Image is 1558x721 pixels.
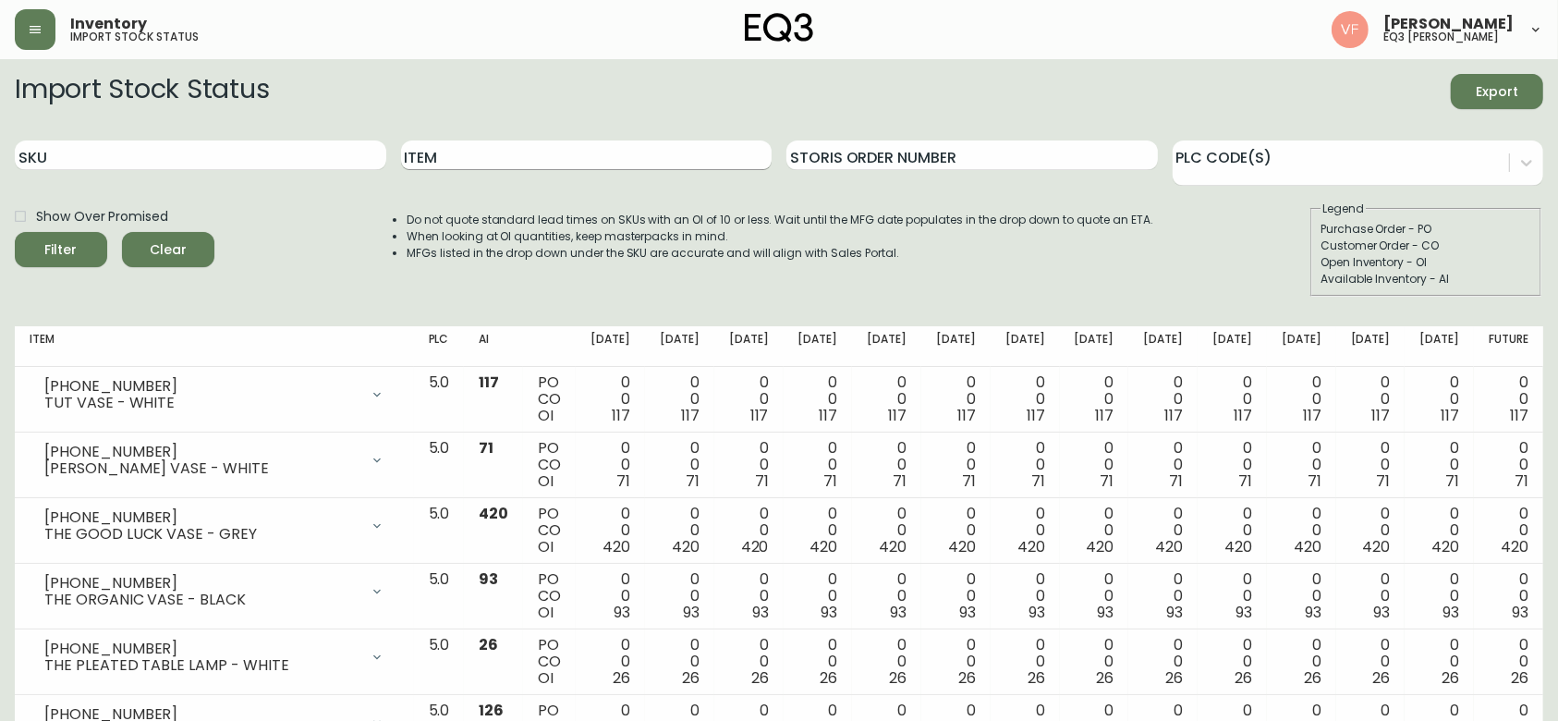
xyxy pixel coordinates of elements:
[798,637,838,687] div: 0 0
[479,437,493,458] span: 71
[30,506,399,546] div: [PHONE_NUMBER]THE GOOD LUCK VASE - GREY
[991,326,1060,367] th: [DATE]
[44,592,359,608] div: THE ORGANIC VASE - BLACK
[936,440,976,490] div: 0 0
[745,13,813,43] img: logo
[962,470,976,492] span: 71
[1234,405,1252,426] span: 117
[1096,405,1114,426] span: 117
[1100,470,1114,492] span: 71
[1005,637,1045,687] div: 0 0
[122,232,214,267] button: Clear
[1075,374,1114,424] div: 0 0
[1372,405,1391,426] span: 117
[538,602,554,623] span: OI
[538,637,561,687] div: PO CO
[1028,667,1045,689] span: 26
[867,571,907,621] div: 0 0
[660,374,700,424] div: 0 0
[936,374,976,424] div: 0 0
[752,602,769,623] span: 93
[479,372,499,393] span: 117
[1474,326,1543,367] th: Future
[15,232,107,267] button: Filter
[612,405,630,426] span: 117
[1267,326,1336,367] th: [DATE]
[1294,536,1321,557] span: 420
[1419,571,1459,621] div: 0 0
[921,326,991,367] th: [DATE]
[1238,470,1252,492] span: 71
[686,470,700,492] span: 71
[672,536,700,557] span: 420
[1005,374,1045,424] div: 0 0
[1282,440,1321,490] div: 0 0
[798,506,838,556] div: 0 0
[820,667,837,689] span: 26
[660,506,700,556] div: 0 0
[1017,536,1045,557] span: 420
[729,374,769,424] div: 0 0
[1321,238,1531,254] div: Customer Order - CO
[44,444,359,460] div: [PHONE_NUMBER]
[70,31,199,43] h5: import stock status
[1321,201,1366,217] legend: Legend
[1143,637,1183,687] div: 0 0
[1373,667,1391,689] span: 26
[1166,602,1183,623] span: 93
[44,575,359,592] div: [PHONE_NUMBER]
[137,238,200,262] span: Clear
[1336,326,1406,367] th: [DATE]
[683,602,700,623] span: 93
[1512,602,1528,623] span: 93
[407,228,1153,245] li: When looking at OI quantities, keep masterpacks in mind.
[660,637,700,687] div: 0 0
[957,405,976,426] span: 117
[750,405,769,426] span: 117
[1405,326,1474,367] th: [DATE]
[1212,506,1252,556] div: 0 0
[1143,571,1183,621] div: 0 0
[1419,506,1459,556] div: 0 0
[1075,440,1114,490] div: 0 0
[879,536,907,557] span: 420
[1321,271,1531,287] div: Available Inventory - AI
[1321,221,1531,238] div: Purchase Order - PO
[936,637,976,687] div: 0 0
[1128,326,1198,367] th: [DATE]
[414,326,465,367] th: PLC
[1005,506,1045,556] div: 0 0
[538,470,554,492] span: OI
[1466,80,1528,104] span: Export
[1235,667,1252,689] span: 26
[414,498,465,564] td: 5.0
[893,470,907,492] span: 71
[1321,254,1531,271] div: Open Inventory - OI
[1235,602,1252,623] span: 93
[538,506,561,556] div: PO CO
[1224,536,1252,557] span: 420
[867,374,907,424] div: 0 0
[1282,571,1321,621] div: 0 0
[660,440,700,490] div: 0 0
[479,503,508,524] span: 420
[729,571,769,621] div: 0 0
[1304,667,1321,689] span: 26
[538,440,561,490] div: PO CO
[890,602,907,623] span: 93
[1075,571,1114,621] div: 0 0
[576,326,645,367] th: [DATE]
[414,564,465,629] td: 5.0
[888,405,907,426] span: 117
[1155,536,1183,557] span: 420
[1351,571,1391,621] div: 0 0
[1489,374,1528,424] div: 0 0
[1096,667,1114,689] span: 26
[1363,536,1391,557] span: 420
[407,245,1153,262] li: MFGs listed in the drop down under the SKU are accurate and will align with Sales Portal.
[1515,470,1528,492] span: 71
[414,629,465,695] td: 5.0
[1029,602,1045,623] span: 93
[479,568,498,590] span: 93
[784,326,853,367] th: [DATE]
